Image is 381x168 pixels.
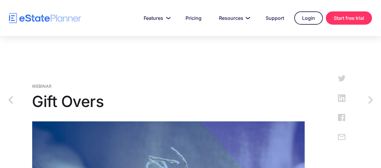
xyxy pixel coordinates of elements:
a: Support [258,12,291,24]
a: Features [136,12,175,24]
a: Start free trial [326,11,372,25]
div: Webinar [32,83,305,89]
h1: Gift Overs [32,92,305,111]
a: Login [294,11,323,25]
a: home [9,13,81,23]
a: Pricing [178,12,209,24]
a: Resources [212,12,255,24]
